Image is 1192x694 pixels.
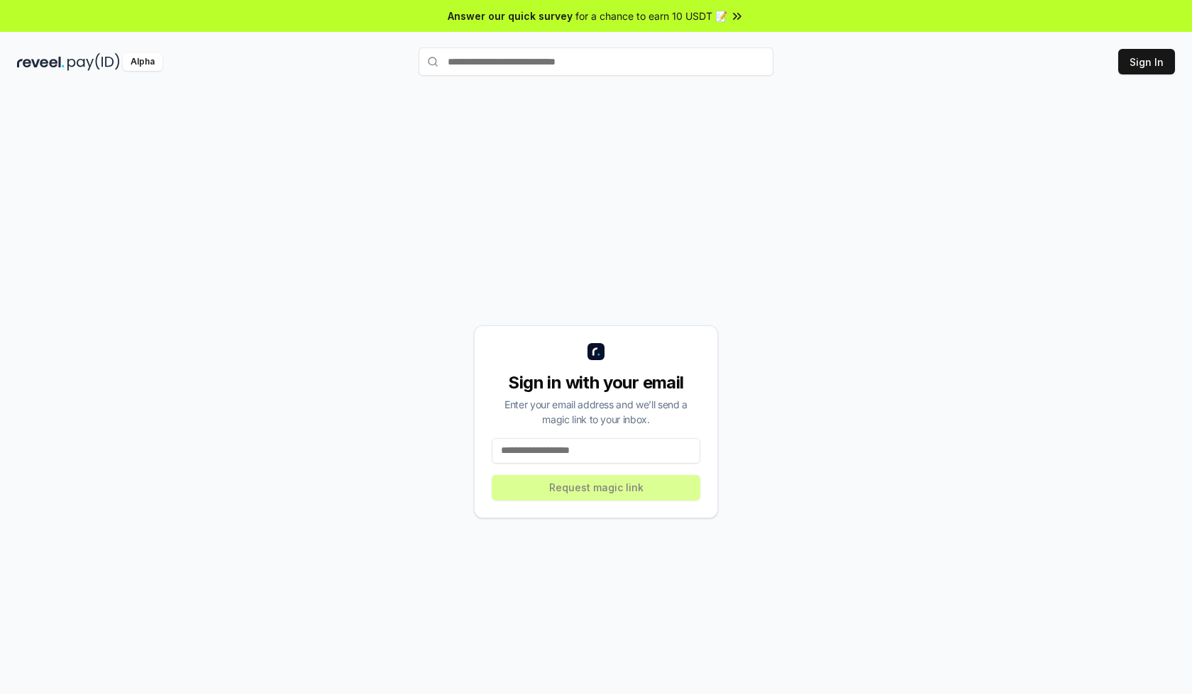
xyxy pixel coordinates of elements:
[492,371,700,394] div: Sign in with your email
[67,53,120,71] img: pay_id
[17,53,65,71] img: reveel_dark
[123,53,162,71] div: Alpha
[575,9,727,23] span: for a chance to earn 10 USDT 📝
[1118,49,1175,74] button: Sign In
[587,343,605,360] img: logo_small
[448,9,573,23] span: Answer our quick survey
[492,397,700,427] div: Enter your email address and we’ll send a magic link to your inbox.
